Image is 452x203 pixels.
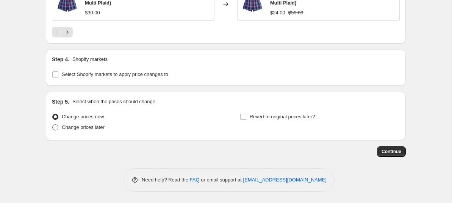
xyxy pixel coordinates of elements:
[288,9,303,17] strike: $30.00
[62,124,105,130] span: Change prices later
[72,56,108,63] p: Shopify markets
[270,9,285,17] div: $24.00
[62,71,168,77] span: Select Shopify markets to apply price changes to
[142,177,190,183] span: Need help? Read the
[52,27,73,37] nav: Pagination
[62,114,104,119] span: Change prices now
[85,9,100,17] div: $30.00
[382,149,401,155] span: Continue
[377,146,406,157] button: Continue
[52,98,69,105] h2: Step 5.
[52,56,69,63] h2: Step 4.
[62,27,73,37] button: Next
[190,177,200,183] a: FAQ
[250,114,315,119] span: Revert to original prices later?
[243,177,327,183] a: [EMAIL_ADDRESS][DOMAIN_NAME]
[200,177,243,183] span: or email support at
[72,98,155,105] p: Select when the prices should change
